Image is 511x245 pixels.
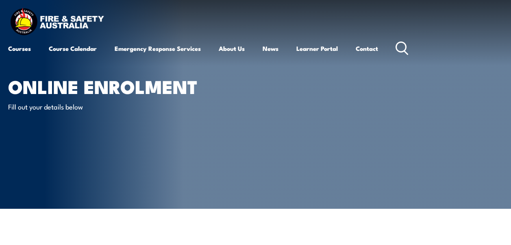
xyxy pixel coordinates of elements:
a: Emergency Response Services [115,39,201,58]
a: News [263,39,278,58]
a: Courses [8,39,31,58]
h1: Online Enrolment [8,78,209,94]
a: About Us [219,39,245,58]
a: Course Calendar [49,39,97,58]
a: Contact [356,39,378,58]
a: Learner Portal [296,39,338,58]
p: Fill out your details below [8,102,157,111]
